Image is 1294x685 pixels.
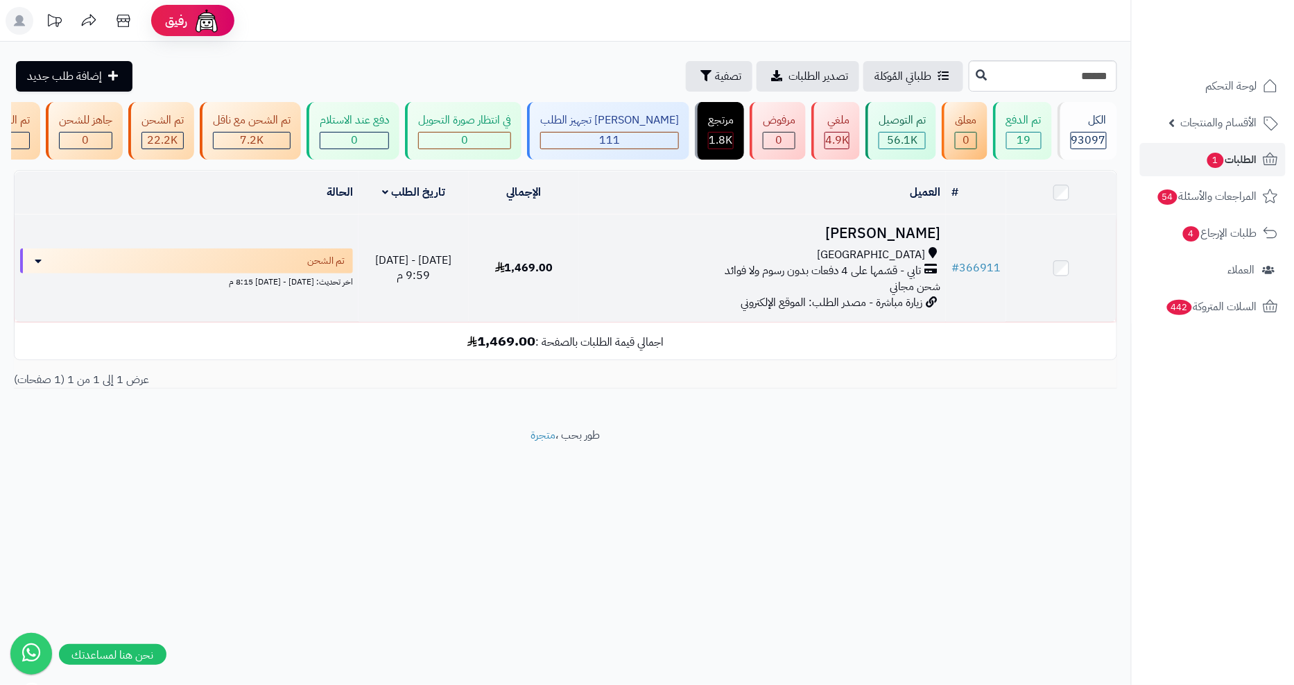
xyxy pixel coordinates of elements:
span: 111 [599,132,620,149]
span: 1,469.00 [495,260,553,276]
span: 93097 [1071,132,1106,149]
span: شحن مجاني [890,278,940,295]
a: العميل [910,184,940,201]
img: logo-2.png [1200,39,1281,68]
div: مرتجع [708,112,734,128]
div: مرفوض [763,112,795,128]
h3: [PERSON_NAME] [585,226,940,242]
div: عرض 1 إلى 1 من 1 (1 صفحات) [3,372,566,388]
a: تم الشحن 22.2K [126,102,197,160]
span: 54 [1158,189,1177,205]
td: اجمالي قيمة الطلبات بالصفحة : [15,323,1116,360]
a: معلق 0 [939,102,990,160]
div: 19 [1007,133,1041,149]
a: تاريخ الطلب [382,184,445,201]
div: 0 [764,133,795,149]
span: الطلبات [1206,150,1257,169]
div: 22236 [142,133,183,149]
a: مرتجع 1.8K [692,102,747,160]
span: 1.8K [709,132,733,149]
a: الحالة [327,184,353,201]
span: تابي - قسّمها على 4 دفعات بدون رسوم ولا فوائد [725,263,921,279]
a: إضافة طلب جديد [16,61,132,92]
div: معلق [955,112,977,128]
a: جاهز للشحن 0 [43,102,126,160]
a: السلات المتروكة442 [1140,290,1286,323]
div: 0 [320,133,388,149]
span: تصدير الطلبات [788,68,848,85]
div: [PERSON_NAME] تجهيز الطلب [540,112,679,128]
div: تم الدفع [1006,112,1042,128]
span: تصفية [715,68,741,85]
span: 0 [776,132,783,149]
a: تحديثات المنصة [37,7,71,38]
span: 0 [351,132,358,149]
span: إضافة طلب جديد [27,68,102,85]
div: ملغي [825,112,849,128]
span: [GEOGRAPHIC_DATA] [817,247,925,263]
a: تصدير الطلبات [757,61,859,92]
a: مرفوض 0 [747,102,809,160]
div: في انتظار صورة التحويل [418,112,511,128]
span: 4 [1183,226,1200,242]
img: ai-face.png [193,7,221,35]
span: 0 [461,132,468,149]
a: طلباتي المُوكلة [863,61,963,92]
span: 7.2K [240,132,264,149]
div: 0 [60,133,112,149]
a: دفع عند الاستلام 0 [304,102,402,160]
a: لوحة التحكم [1140,69,1286,103]
span: 442 [1167,300,1192,315]
span: العملاء [1228,260,1255,280]
span: طلبات الإرجاع [1182,223,1257,243]
div: تم الشحن مع ناقل [213,112,291,128]
div: دفع عند الاستلام [320,112,389,128]
a: الإجمالي [507,184,542,201]
a: تم الشحن مع ناقل 7.2K [197,102,304,160]
div: 0 [956,133,976,149]
div: الكل [1071,112,1107,128]
b: 1,469.00 [467,330,535,351]
span: زيارة مباشرة - مصدر الطلب: الموقع الإلكتروني [741,294,922,311]
span: 0 [83,132,89,149]
span: # [951,260,959,276]
a: في انتظار صورة التحويل 0 [402,102,524,160]
a: تم التوصيل 56.1K [863,102,939,160]
span: تم الشحن [307,254,345,268]
a: تم الدفع 19 [990,102,1055,160]
span: رفيق [165,12,187,29]
div: 56120 [879,133,925,149]
span: لوحة التحكم [1206,76,1257,96]
div: 1766 [709,133,733,149]
a: الطلبات1 [1140,143,1286,176]
a: العملاء [1140,253,1286,287]
span: 4.9K [825,132,849,149]
a: متجرة [531,427,556,443]
span: طلباتي المُوكلة [874,68,931,85]
a: # [951,184,958,201]
div: تم التوصيل [879,112,926,128]
a: #366911 [951,260,1001,276]
div: 0 [419,133,510,149]
a: طلبات الإرجاع4 [1140,217,1286,250]
a: الكل93097 [1055,102,1120,160]
span: 19 [1017,132,1031,149]
div: 7223 [214,133,290,149]
div: 4926 [825,133,849,149]
div: تم الشحن [141,112,184,128]
a: [PERSON_NAME] تجهيز الطلب 111 [524,102,692,160]
div: جاهز للشحن [59,112,112,128]
span: 0 [963,132,969,149]
span: 1 [1207,153,1224,168]
span: 22.2K [148,132,178,149]
button: تصفية [686,61,752,92]
div: اخر تحديث: [DATE] - [DATE] 8:15 م [20,273,353,288]
span: 56.1K [887,132,917,149]
a: ملغي 4.9K [809,102,863,160]
div: 111 [541,133,678,149]
span: الأقسام والمنتجات [1181,113,1257,133]
span: السلات المتروكة [1166,297,1257,316]
span: المراجعات والأسئلة [1157,187,1257,206]
a: المراجعات والأسئلة54 [1140,180,1286,213]
span: [DATE] - [DATE] 9:59 م [376,252,452,285]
